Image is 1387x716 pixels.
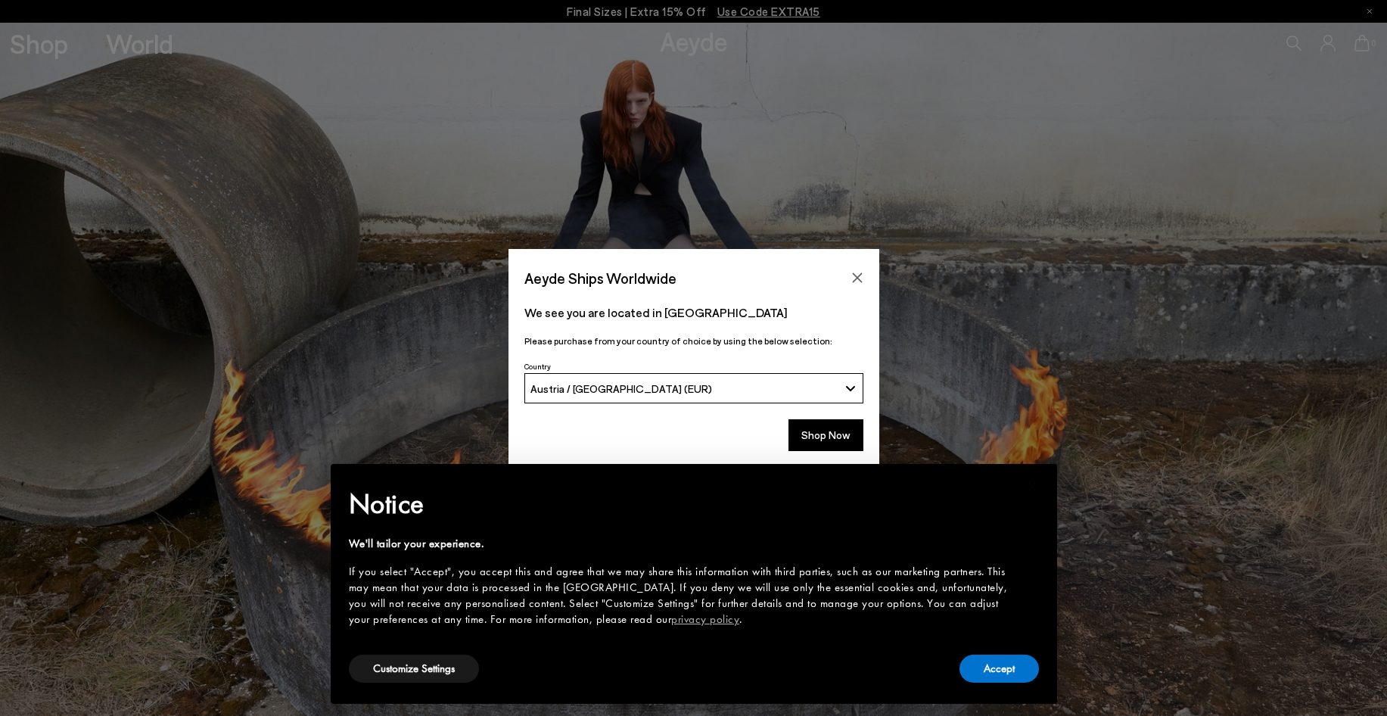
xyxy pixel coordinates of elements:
[1015,469,1051,505] button: Close this notice
[959,655,1039,683] button: Accept
[524,265,676,291] span: Aeyde Ships Worldwide
[788,419,863,451] button: Shop Now
[524,304,863,322] p: We see you are located in [GEOGRAPHIC_DATA]
[671,612,739,627] a: privacy policy
[530,382,712,395] span: Austria / [GEOGRAPHIC_DATA] (EUR)
[349,655,479,683] button: Customize Settings
[349,536,1015,552] div: We'll tailor your experience.
[349,564,1015,627] div: If you select "Accept", you accept this and agree that we may share this information with third p...
[1028,475,1037,498] span: ×
[524,362,551,371] span: Country
[846,266,869,289] button: Close
[349,484,1015,524] h2: Notice
[524,334,863,348] p: Please purchase from your country of choice by using the below selection:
